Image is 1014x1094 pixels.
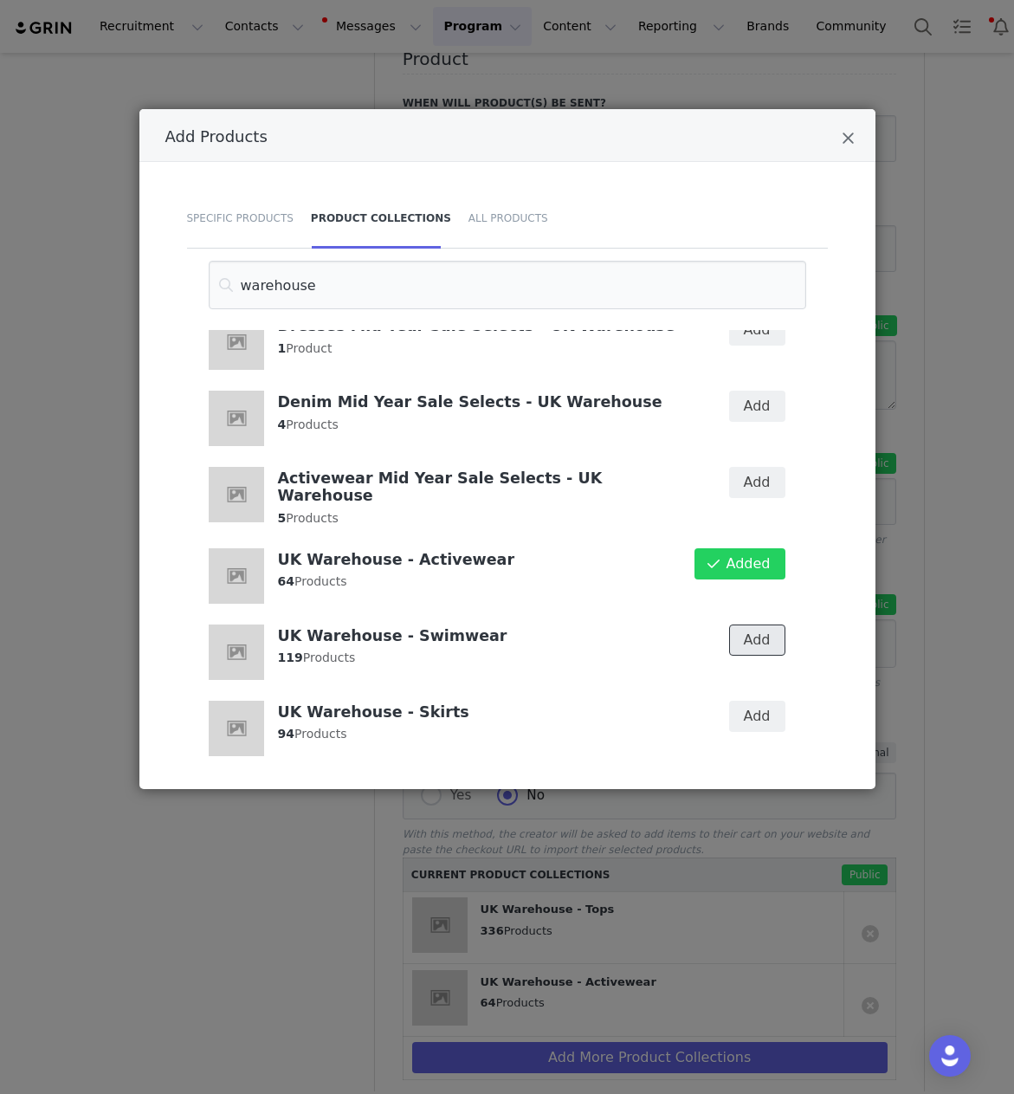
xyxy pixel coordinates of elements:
strong: 1 [278,341,287,355]
h4: UK Warehouse - Activewear [278,548,686,569]
div: Products [278,548,686,592]
h4: Denim Mid Year Sale Selects - UK Warehouse [278,391,686,411]
strong: 5 [278,511,287,525]
img: placeholder-square.jpeg [209,625,264,680]
button: Added [694,548,785,579]
div: Products [278,625,686,668]
span: Added [727,553,771,574]
h4: UK Warehouse - Swimwear [278,625,686,645]
div: Products [278,701,686,744]
div: All Products [460,188,548,249]
h4: UK Warehouse - Skirts [278,701,686,722]
img: placeholder-square.jpeg [209,314,264,370]
div: Product [278,314,686,358]
button: Add [729,467,785,498]
img: placeholder-square.jpeg [209,467,264,522]
img: placeholder-square.jpeg [209,548,264,604]
div: Product Collections [302,188,460,249]
div: Products [278,467,686,527]
img: placeholder-square.jpeg [209,701,264,756]
div: Products [278,391,686,434]
span: Add Products [165,127,268,146]
button: Add [729,625,785,656]
strong: 119 [278,651,303,664]
button: Add [729,314,785,346]
div: Open Intercom Messenger [929,1035,971,1077]
button: Add [729,701,785,732]
img: placeholder-square.jpeg [209,391,264,446]
strong: 4 [278,418,287,431]
strong: 64 [278,574,294,588]
input: Search for collections by title [209,261,806,309]
strong: 94 [278,727,294,741]
button: Close [842,130,855,151]
h4: Activewear Mid Year Sale Selects - UK Warehouse [278,467,686,504]
div: Add Products [139,109,875,789]
div: Specific Products [187,188,302,249]
button: Add [729,391,785,422]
